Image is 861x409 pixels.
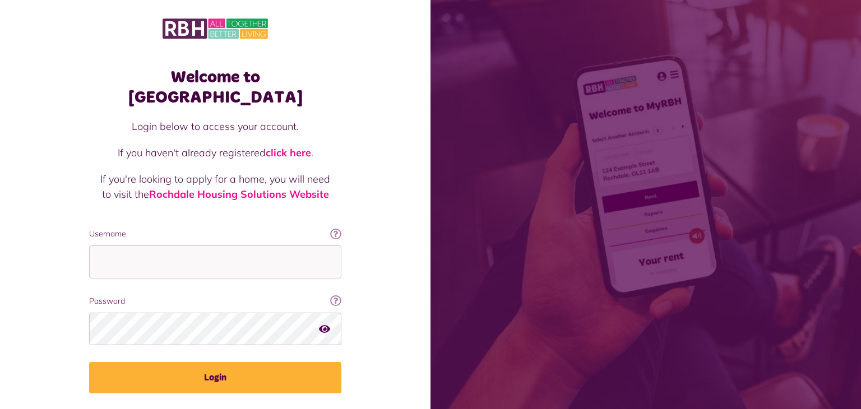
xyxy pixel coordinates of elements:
p: If you haven't already registered . [100,145,330,160]
label: Username [89,228,341,240]
a: Rochdale Housing Solutions Website [149,188,329,201]
img: MyRBH [163,17,268,40]
label: Password [89,295,341,307]
h1: Welcome to [GEOGRAPHIC_DATA] [89,67,341,108]
p: Login below to access your account. [100,119,330,134]
button: Login [89,362,341,393]
a: click here [266,146,311,159]
p: If you're looking to apply for a home, you will need to visit the [100,171,330,202]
